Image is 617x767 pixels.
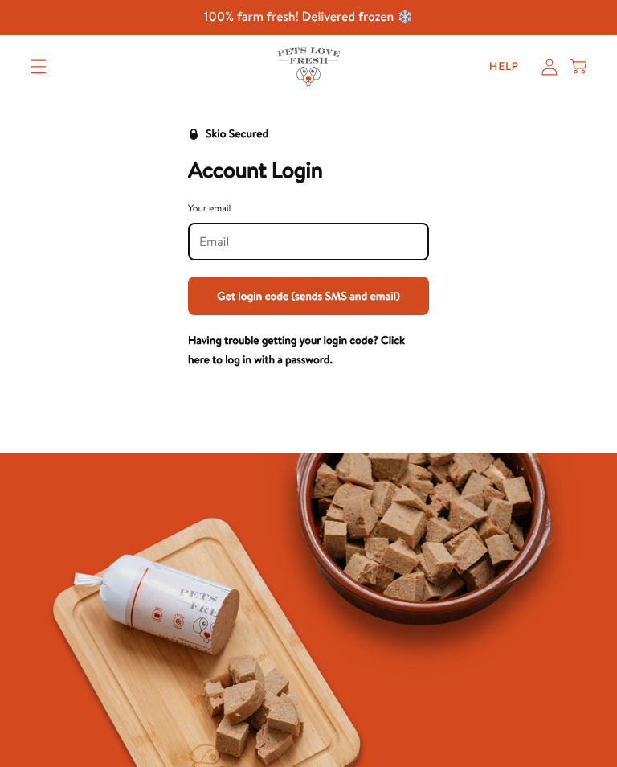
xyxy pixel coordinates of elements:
a: Skio Secured [188,125,268,157]
h2: Account Login [188,157,429,184]
div: Your email [188,200,429,216]
button: Get login code (sends SMS and email) [188,277,429,315]
a: Having trouble getting your login code? Click here to log in with a password. [188,332,405,367]
a: Help [476,51,532,83]
img: Pets Love Fresh [277,47,340,85]
div: Skio Secured [206,125,268,144]
summary: Translation missing: en.sections.header.menu [18,47,59,87]
input: Your email input field [199,233,418,251]
svg: Security [188,129,199,140]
